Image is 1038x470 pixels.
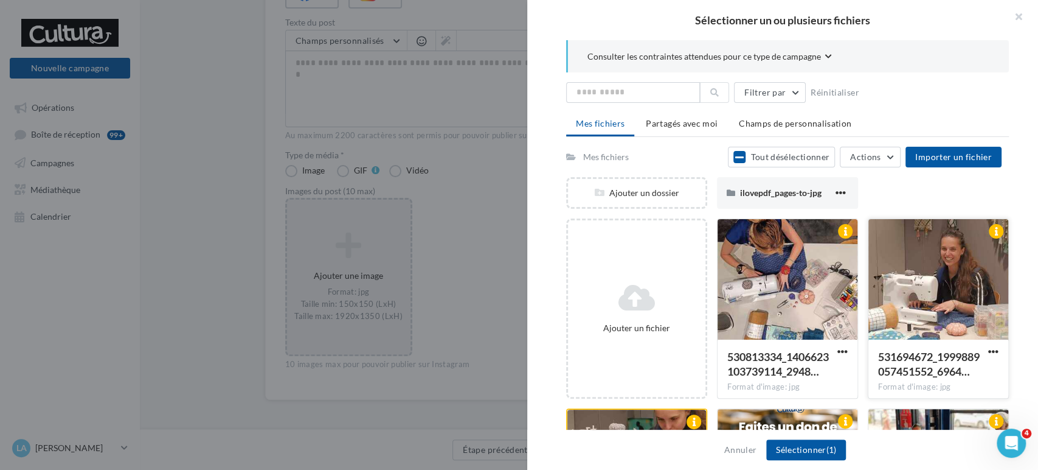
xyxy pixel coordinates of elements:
[997,429,1026,458] iframe: Intercom live chat
[583,151,629,163] div: Mes fichiers
[878,382,998,393] div: Format d'image: jpg
[646,118,718,128] span: Partagés avec moi
[727,350,829,378] span: 530813334_1406623103739114_2948738902659923516_n
[905,147,1002,167] button: Importer un fichier
[728,147,835,167] button: Tout désélectionner
[719,443,761,457] button: Annuler
[826,444,836,455] span: (1)
[587,50,832,65] button: Consulter les contraintes attendues pour ce type de campagne
[1022,429,1031,438] span: 4
[766,440,846,460] button: Sélectionner(1)
[573,322,701,334] div: Ajouter un fichier
[740,188,822,198] span: ilovepdf_pages-to-jpg
[547,15,1019,26] h2: Sélectionner un ou plusieurs fichiers
[915,152,992,162] span: Importer un fichier
[727,382,848,393] div: Format d'image: jpg
[587,51,821,63] span: Consulter les contraintes attendues pour ce type de campagne
[568,187,705,199] div: Ajouter un dossier
[840,147,901,167] button: Actions
[850,152,881,162] span: Actions
[739,118,851,128] span: Champs de personnalisation
[576,118,625,128] span: Mes fichiers
[806,85,864,100] button: Réinitialiser
[878,350,980,378] span: 531694672_1999889057451552_6964257190554356238_n
[734,82,806,103] button: Filtrer par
